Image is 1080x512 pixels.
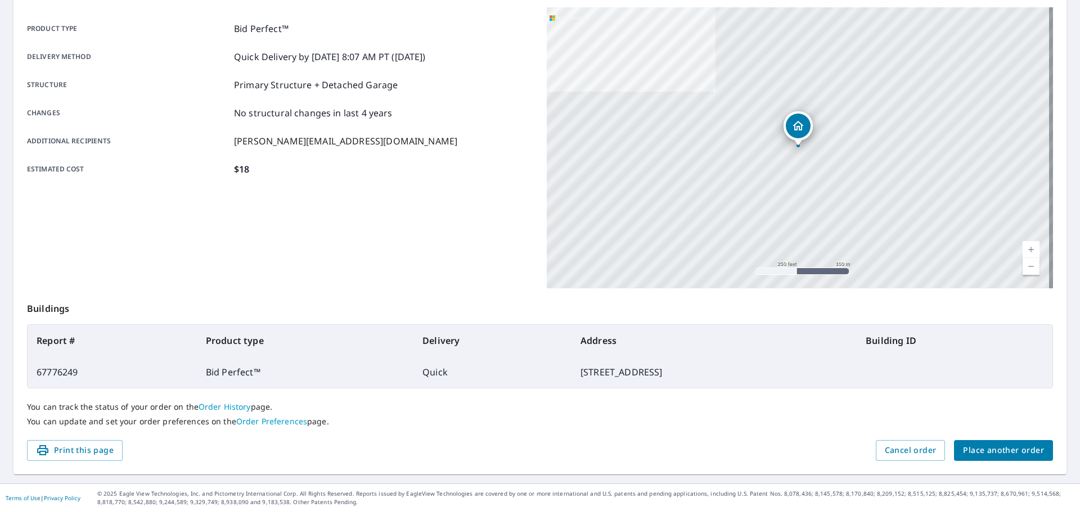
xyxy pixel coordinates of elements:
span: Cancel order [885,443,937,457]
p: Changes [27,106,229,120]
p: Estimated cost [27,162,229,176]
p: You can track the status of your order on the page. [27,402,1053,412]
p: Bid Perfect™ [234,22,289,35]
p: © 2025 Eagle View Technologies, Inc. and Pictometry International Corp. All Rights Reserved. Repo... [97,490,1074,506]
p: No structural changes in last 4 years [234,106,393,120]
button: Cancel order [876,440,946,461]
th: Report # [28,325,197,356]
p: Structure [27,78,229,92]
a: Terms of Use [6,494,40,502]
th: Address [571,325,857,356]
p: Quick Delivery by [DATE] 8:07 AM PT ([DATE]) [234,50,426,64]
th: Building ID [857,325,1052,356]
p: [PERSON_NAME][EMAIL_ADDRESS][DOMAIN_NAME] [234,134,457,148]
a: Privacy Policy [44,494,80,502]
td: Quick [413,356,571,388]
p: You can update and set your order preferences on the page. [27,416,1053,427]
span: Print this page [36,443,114,457]
button: Place another order [954,440,1053,461]
p: Delivery method [27,50,229,64]
p: Additional recipients [27,134,229,148]
span: Place another order [963,443,1044,457]
a: Order History [199,401,251,412]
p: Buildings [27,288,1053,324]
p: Primary Structure + Detached Garage [234,78,398,92]
td: 67776249 [28,356,197,388]
div: Dropped pin, building 1, Residential property, 135 Puffin Ct Royal Palm Beach, FL 33411 [784,111,813,146]
th: Delivery [413,325,571,356]
p: Product type [27,22,229,35]
a: Order Preferences [236,416,307,427]
a: Current Level 17, Zoom Out [1023,258,1039,275]
button: Print this page [27,440,123,461]
td: [STREET_ADDRESS] [571,356,857,388]
a: Current Level 17, Zoom In [1023,241,1039,258]
p: $18 [234,162,249,176]
th: Product type [197,325,413,356]
td: Bid Perfect™ [197,356,413,388]
p: | [6,495,80,501]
